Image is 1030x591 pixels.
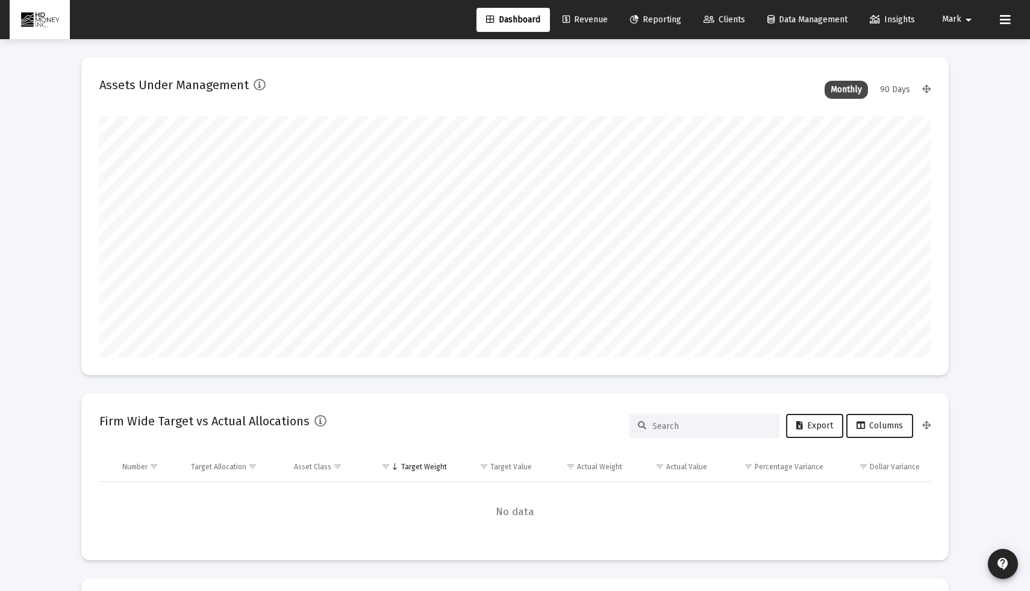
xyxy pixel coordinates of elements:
[870,462,920,472] div: Dollar Variance
[996,557,1010,571] mat-icon: contact_support
[486,14,540,25] span: Dashboard
[294,462,331,472] div: Asset Class
[490,462,532,472] div: Target Value
[694,8,755,32] a: Clients
[758,8,857,32] a: Data Management
[401,462,447,472] div: Target Weight
[114,452,183,481] td: Column Number
[248,462,257,471] span: Show filter options for column 'Target Allocation'
[630,14,681,25] span: Reporting
[704,14,745,25] span: Clients
[744,462,753,471] span: Show filter options for column 'Percentage Variance'
[99,75,249,95] h2: Assets Under Management
[333,462,342,471] span: Show filter options for column 'Asset Class'
[928,7,990,31] button: Mark
[122,462,148,472] div: Number
[381,462,390,471] span: Show filter options for column 'Target Weight'
[563,14,608,25] span: Revenue
[767,14,847,25] span: Data Management
[631,452,716,481] td: Column Actual Value
[365,452,455,481] td: Column Target Weight
[620,8,691,32] a: Reporting
[99,452,931,542] div: Data grid
[655,462,664,471] span: Show filter options for column 'Actual Value'
[874,81,916,99] div: 90 Days
[191,462,246,472] div: Target Allocation
[857,421,903,431] span: Columns
[832,452,931,481] td: Column Dollar Variance
[666,462,707,472] div: Actual Value
[19,8,61,32] img: Dashboard
[540,452,631,481] td: Column Actual Weight
[786,414,843,438] button: Export
[99,505,931,519] span: No data
[942,14,961,25] span: Mark
[149,462,158,471] span: Show filter options for column 'Number'
[652,421,770,431] input: Search
[796,421,833,431] span: Export
[716,452,831,481] td: Column Percentage Variance
[286,452,366,481] td: Column Asset Class
[476,8,550,32] a: Dashboard
[961,8,976,32] mat-icon: arrow_drop_down
[566,462,575,471] span: Show filter options for column 'Actual Weight'
[825,81,868,99] div: Monthly
[455,452,540,481] td: Column Target Value
[846,414,913,438] button: Columns
[860,8,925,32] a: Insights
[870,14,915,25] span: Insights
[479,462,488,471] span: Show filter options for column 'Target Value'
[859,462,868,471] span: Show filter options for column 'Dollar Variance'
[553,8,617,32] a: Revenue
[577,462,622,472] div: Actual Weight
[183,452,286,481] td: Column Target Allocation
[99,411,310,431] h2: Firm Wide Target vs Actual Allocations
[755,462,823,472] div: Percentage Variance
